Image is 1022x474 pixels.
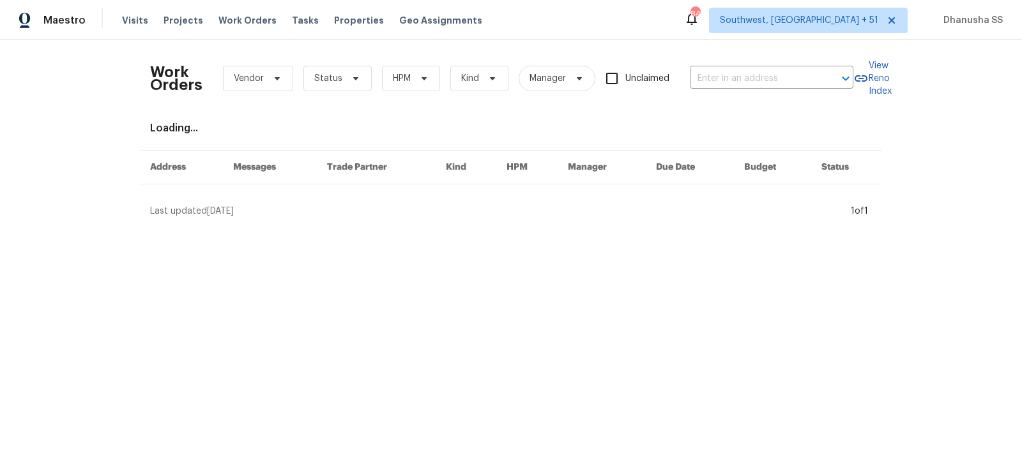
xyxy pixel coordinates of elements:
span: Dhanusha SS [938,14,1003,27]
th: Manager [558,151,646,184]
th: Budget [734,151,811,184]
span: Status [314,72,342,85]
a: View Reno Index [853,59,892,98]
input: Enter in an address [690,69,818,89]
h2: Work Orders [150,66,202,91]
span: Properties [334,14,384,27]
span: Visits [122,14,148,27]
th: Trade Partner [317,151,436,184]
th: Address [140,151,223,184]
th: Status [811,151,882,184]
span: Unclaimed [625,72,669,85]
th: Kind [436,151,496,184]
div: Last updated [150,205,847,218]
div: Loading... [150,122,872,135]
th: HPM [496,151,558,184]
span: Geo Assignments [399,14,482,27]
span: Tasks [292,16,319,25]
div: 846 [690,8,699,20]
span: HPM [393,72,411,85]
span: Maestro [43,14,86,27]
th: Due Date [646,151,734,184]
span: [DATE] [207,207,234,216]
div: 1 of 1 [851,205,868,218]
span: Manager [530,72,566,85]
span: Work Orders [218,14,277,27]
th: Messages [223,151,317,184]
button: Open [837,70,855,87]
span: Projects [164,14,203,27]
span: Southwest, [GEOGRAPHIC_DATA] + 51 [720,14,878,27]
span: Kind [461,72,479,85]
span: Vendor [234,72,264,85]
